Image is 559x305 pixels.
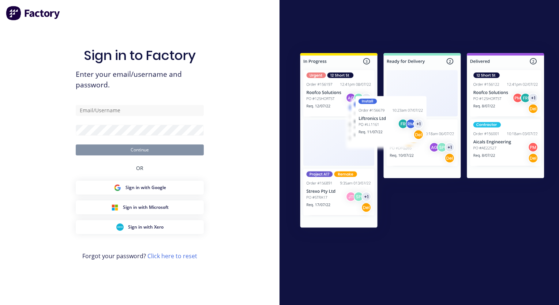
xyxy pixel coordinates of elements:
[76,200,204,214] button: Microsoft Sign inSign in with Microsoft
[111,204,119,211] img: Microsoft Sign in
[128,224,164,230] span: Sign in with Xero
[114,184,121,191] img: Google Sign in
[84,48,196,63] h1: Sign in to Factory
[76,144,204,155] button: Continue
[76,105,204,116] input: Email/Username
[6,6,61,20] img: Factory
[76,181,204,195] button: Google Sign inSign in with Google
[136,155,143,181] div: OR
[82,252,197,260] span: Forgot your password?
[285,39,559,244] img: Sign in
[125,184,166,191] span: Sign in with Google
[147,252,197,260] a: Click here to reset
[123,204,169,211] span: Sign in with Microsoft
[76,220,204,234] button: Xero Sign inSign in with Xero
[116,223,124,231] img: Xero Sign in
[76,69,204,90] span: Enter your email/username and password.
